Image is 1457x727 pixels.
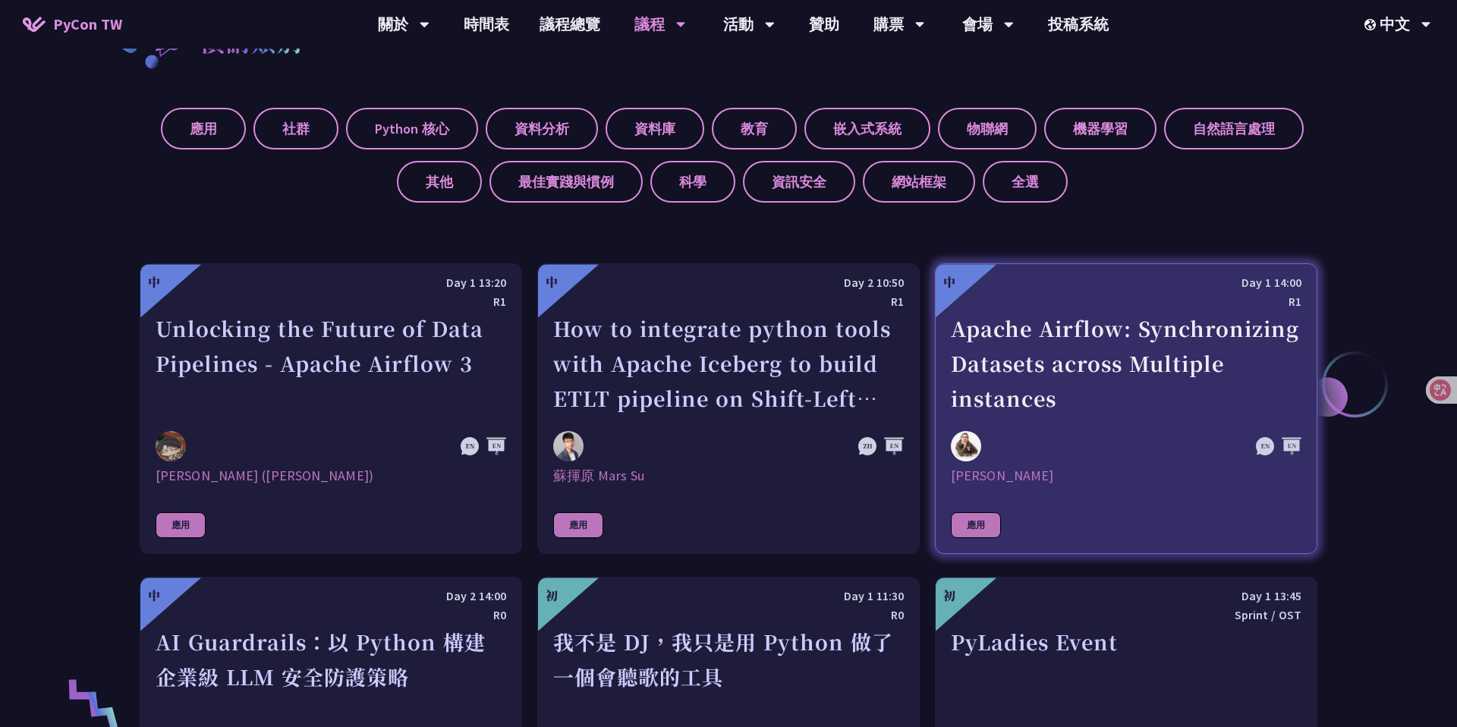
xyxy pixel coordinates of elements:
label: 嵌入式系統 [804,108,930,149]
div: [PERSON_NAME] [951,467,1301,485]
label: 最佳實踐與慣例 [489,161,643,203]
label: 物聯網 [938,108,1037,149]
label: 教育 [712,108,797,149]
div: 中 [148,273,160,291]
div: Day 2 14:00 [156,587,506,606]
a: 中 Day 1 14:00 R1 Apache Airflow: Synchronizing Datasets across Multiple instances Sebastien Crocq... [935,263,1317,554]
div: 應用 [553,512,603,538]
div: 初 [943,587,955,605]
div: 中 [546,273,558,291]
label: 資訊安全 [743,161,855,203]
span: PyCon TW [53,13,122,36]
div: 中 [943,273,955,291]
label: 網站框架 [863,161,975,203]
div: Day 2 10:50 [553,273,904,292]
div: 應用 [951,512,1001,538]
div: Apache Airflow: Synchronizing Datasets across Multiple instances [951,311,1301,416]
div: Unlocking the Future of Data Pipelines - Apache Airflow 3 [156,311,506,416]
div: R0 [156,606,506,625]
div: 應用 [156,512,206,538]
div: Sprint / OST [951,606,1301,625]
img: 李唯 (Wei Lee) [156,431,186,461]
div: [PERSON_NAME] ([PERSON_NAME]) [156,467,506,485]
label: 自然語言處理 [1164,108,1304,149]
div: Day 1 11:30 [553,587,904,606]
label: 科學 [650,161,735,203]
div: Day 1 13:45 [951,587,1301,606]
div: R1 [951,292,1301,311]
label: 資料庫 [606,108,704,149]
div: R0 [553,606,904,625]
label: 資料分析 [486,108,598,149]
div: 中 [148,587,160,605]
label: 其他 [397,161,482,203]
div: How to integrate python tools with Apache Iceberg to build ETLT pipeline on Shift-Left Architecture [553,311,904,416]
img: Sebastien Crocquevieille [951,431,981,461]
label: 機器學習 [1044,108,1156,149]
label: 全選 [983,161,1068,203]
img: Home icon of PyCon TW 2025 [23,17,46,32]
div: R1 [553,292,904,311]
div: Day 1 14:00 [951,273,1301,292]
a: 中 Day 1 13:20 R1 Unlocking the Future of Data Pipelines - Apache Airflow 3 李唯 (Wei Lee) [PERSON_N... [140,263,522,554]
label: 社群 [253,108,338,149]
label: Python 核心 [346,108,478,149]
a: PyCon TW [8,5,137,43]
a: 中 Day 2 10:50 R1 How to integrate python tools with Apache Iceberg to build ETLT pipeline on Shif... [537,263,920,554]
img: 蘇揮原 Mars Su [553,431,584,461]
img: Locale Icon [1364,19,1380,30]
div: 初 [546,587,558,605]
div: R1 [156,292,506,311]
div: 蘇揮原 Mars Su [553,467,904,485]
label: 應用 [161,108,246,149]
div: Day 1 13:20 [156,273,506,292]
